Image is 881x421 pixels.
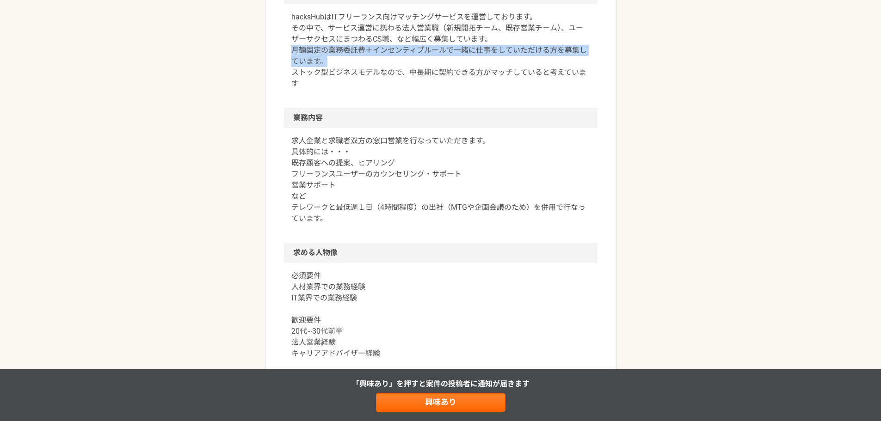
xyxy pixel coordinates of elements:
a: 興味あり [376,393,505,412]
p: 求人企業と求職者双方の窓口営業を行なっていただきます。 具体的には・・・ 既存顧客への提案、ヒアリング フリーランスユーザーのカウンセリング・サポート 営業サポート など テレワークと最低週１日... [291,135,590,224]
p: 必須要件 人材業界での業務経験 IT業界での業務経験 歓迎要件 20代~30代前半 法人営業経験 キャリアアドバイザー経験 [291,270,590,359]
p: 「興味あり」を押すと 案件の投稿者に通知が届きます [352,378,530,390]
p: hacksHubはITフリーランス向けマッチングサービスを運営しております。 その中で、サービス運営に携わる法人営業職（新規開拓チーム、既存営業チーム）、ユーザーサクセスにまつわるCS職、など幅... [291,12,590,89]
h2: 求める人物像 [284,243,598,263]
h2: 業務内容 [284,108,598,128]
